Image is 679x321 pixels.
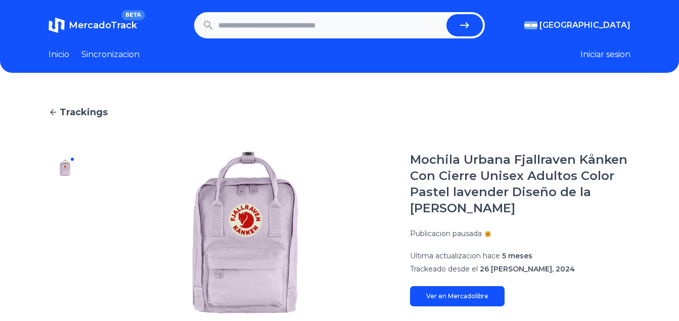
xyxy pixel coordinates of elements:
button: [GEOGRAPHIC_DATA] [524,19,630,31]
img: Mochila Urbana Fjallraven Kånken Con Cierre Unisex Adultos Color Pastel lavender Diseño de la tel... [57,257,73,273]
a: Inicio [49,49,69,61]
img: Mochila Urbana Fjallraven Kånken Con Cierre Unisex Adultos Color Pastel lavender Diseño de la tel... [57,224,73,241]
img: MercadoTrack [49,17,65,33]
a: Sincronizacion [81,49,140,61]
button: Iniciar sesion [580,49,630,61]
span: 5 meses [502,251,532,260]
img: Mochila Urbana Fjallraven Kånken Con Cierre Unisex Adultos Color Pastel lavender Diseño de la tel... [57,192,73,208]
img: Mochila Urbana Fjallraven Kånken Con Cierre Unisex Adultos Color Pastel lavender Diseño de la tel... [101,152,390,313]
span: BETA [121,10,145,20]
img: Mochila Urbana Fjallraven Kånken Con Cierre Unisex Adultos Color Pastel lavender Diseño de la tel... [57,160,73,176]
h1: Mochila Urbana Fjallraven Kånken Con Cierre Unisex Adultos Color Pastel lavender Diseño de la [PE... [410,152,630,216]
span: Trackeado desde el [410,264,478,273]
p: Publicacion pausada [410,228,482,239]
a: MercadoTrackBETA [49,17,137,33]
img: Mochila Urbana Fjallraven Kånken Con Cierre Unisex Adultos Color Pastel lavender Diseño de la tel... [57,289,73,305]
a: Trackings [49,105,630,119]
span: [GEOGRAPHIC_DATA] [539,19,630,31]
span: Trackings [60,105,108,119]
span: MercadoTrack [69,20,137,31]
img: Argentina [524,21,537,29]
a: Ver en Mercadolibre [410,286,505,306]
span: Ultima actualizacion hace [410,251,500,260]
span: 26 [PERSON_NAME], 2024 [480,264,575,273]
